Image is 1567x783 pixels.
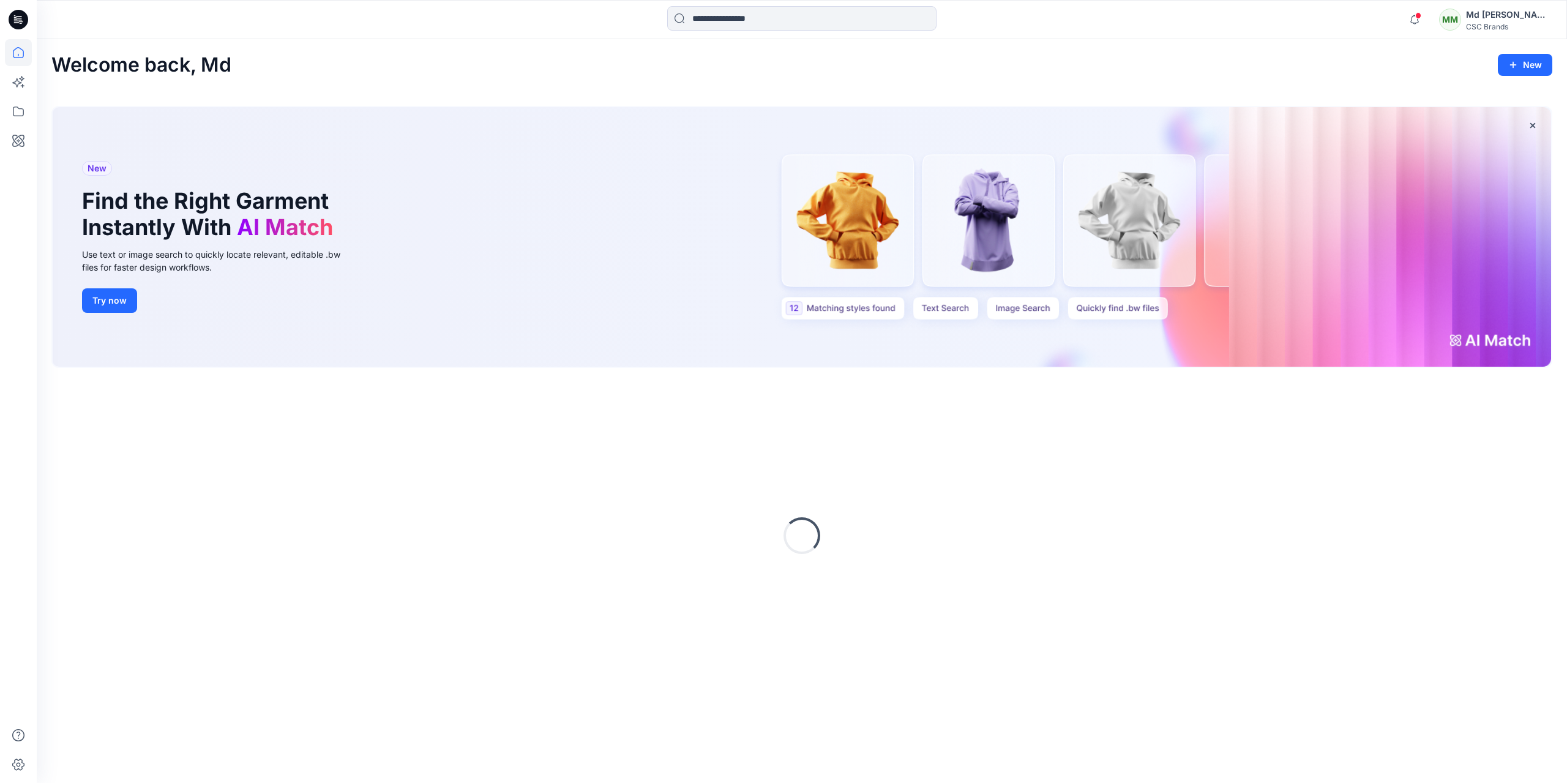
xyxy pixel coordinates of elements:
[1466,7,1552,22] div: Md [PERSON_NAME]
[82,188,339,241] h1: Find the Right Garment Instantly With
[88,161,107,176] span: New
[82,248,357,274] div: Use text or image search to quickly locate relevant, editable .bw files for faster design workflows.
[237,214,333,241] span: AI Match
[1498,54,1552,76] button: New
[51,54,231,77] h2: Welcome back, Md
[82,288,137,313] button: Try now
[1466,22,1552,31] div: CSC Brands
[1439,9,1461,31] div: MM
